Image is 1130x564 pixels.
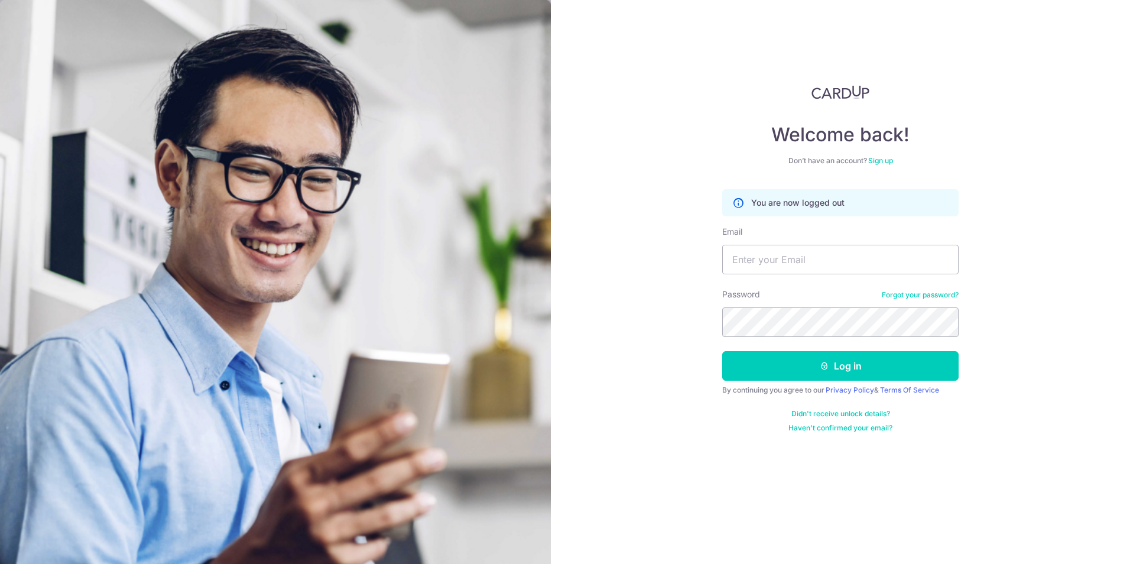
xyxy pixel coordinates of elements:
[811,85,869,99] img: CardUp Logo
[826,385,874,394] a: Privacy Policy
[791,409,890,419] a: Didn't receive unlock details?
[722,351,959,381] button: Log in
[751,197,845,209] p: You are now logged out
[880,385,939,394] a: Terms Of Service
[868,156,893,165] a: Sign up
[722,123,959,147] h4: Welcome back!
[882,290,959,300] a: Forgot your password?
[722,385,959,395] div: By continuing you agree to our &
[722,289,760,300] label: Password
[788,423,892,433] a: Haven't confirmed your email?
[722,156,959,166] div: Don’t have an account?
[722,226,742,238] label: Email
[722,245,959,274] input: Enter your Email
